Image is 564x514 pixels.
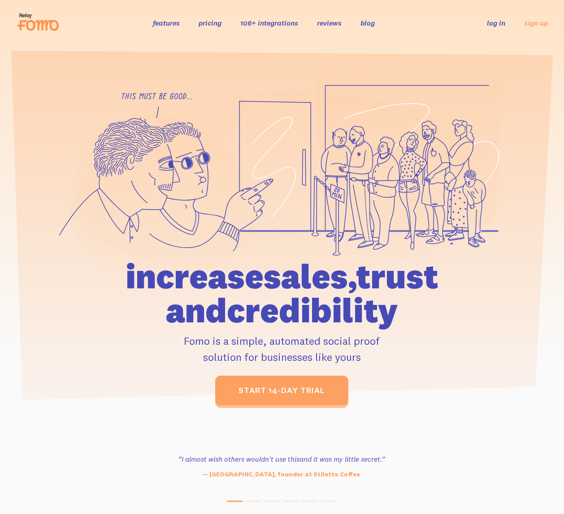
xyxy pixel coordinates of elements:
h1: increase sales, trust and credibility [97,259,467,327]
p: — [GEOGRAPHIC_DATA], founder at Stiletto Coffee [173,470,390,479]
a: start 14-day trial [215,376,348,405]
a: blog [360,18,375,27]
a: 106+ integrations [240,18,298,27]
a: features [153,18,180,27]
a: reviews [317,18,342,27]
p: Fomo is a simple, automated social proof solution for businesses like yours [97,333,467,365]
a: pricing [199,18,221,27]
h3: “I almost wish others wouldn't use this and it was my little secret.” [173,454,390,464]
a: sign up [524,18,548,28]
a: log in [487,18,505,27]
